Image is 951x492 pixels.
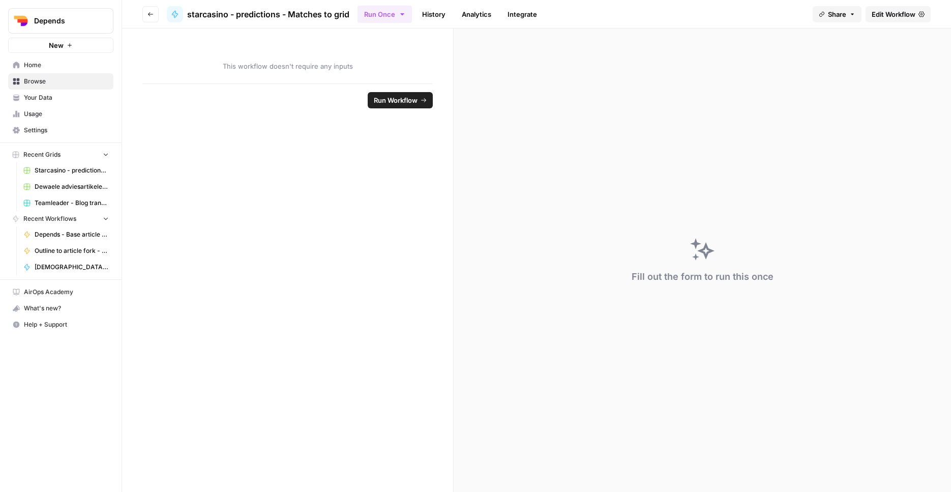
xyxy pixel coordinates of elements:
span: This workflow doesn't require any inputs [142,61,433,71]
a: History [416,6,452,22]
span: Settings [24,126,109,135]
span: Edit Workflow [872,9,915,19]
a: Browse [8,73,113,90]
a: [DEMOGRAPHIC_DATA] - lokale teksten [19,259,113,275]
span: Dewaele adviesartikelen optimalisatie suggesties [35,182,109,191]
div: What's new? [9,301,113,316]
a: Integrate [501,6,543,22]
a: Analytics [456,6,497,22]
button: Workspace: Depends [8,8,113,34]
a: Dewaele adviesartikelen optimalisatie suggesties [19,179,113,195]
a: Home [8,57,113,73]
button: Run Once [358,6,412,23]
a: Edit Workflow [866,6,931,22]
span: Run Workflow [374,95,418,105]
a: starcasino - predictions - Matches to grid [167,6,349,22]
a: Your Data [8,90,113,106]
span: Share [828,9,846,19]
button: Help + Support [8,316,113,333]
span: Depends - Base article writer [35,230,109,239]
span: Home [24,61,109,70]
span: Recent Workflows [23,214,76,223]
span: Help + Support [24,320,109,329]
span: Usage [24,109,109,119]
a: Settings [8,122,113,138]
button: New [8,38,113,53]
img: Depends Logo [12,12,30,30]
button: What's new? [8,300,113,316]
span: starcasino - predictions - Matches to grid [187,8,349,20]
span: Depends [34,16,96,26]
span: Recent Grids [23,150,61,159]
span: Outline to article fork - depends [35,246,109,255]
div: Fill out the form to run this once [632,270,774,284]
a: Depends - Base article writer [19,226,113,243]
button: Share [813,6,861,22]
button: Recent Workflows [8,211,113,226]
span: [DEMOGRAPHIC_DATA] - lokale teksten [35,263,109,272]
a: AirOps Academy [8,284,113,300]
a: Usage [8,106,113,122]
button: Recent Grids [8,147,113,162]
span: New [49,40,64,50]
span: AirOps Academy [24,287,109,297]
button: Run Workflow [368,92,433,108]
span: Browse [24,77,109,86]
a: Teamleader - Blog translator - V3 Grid [19,195,113,211]
span: Teamleader - Blog translator - V3 Grid [35,198,109,208]
span: Starcasino - predictions - matches grid JPL [35,166,109,175]
span: Your Data [24,93,109,102]
a: Outline to article fork - depends [19,243,113,259]
a: Starcasino - predictions - matches grid JPL [19,162,113,179]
